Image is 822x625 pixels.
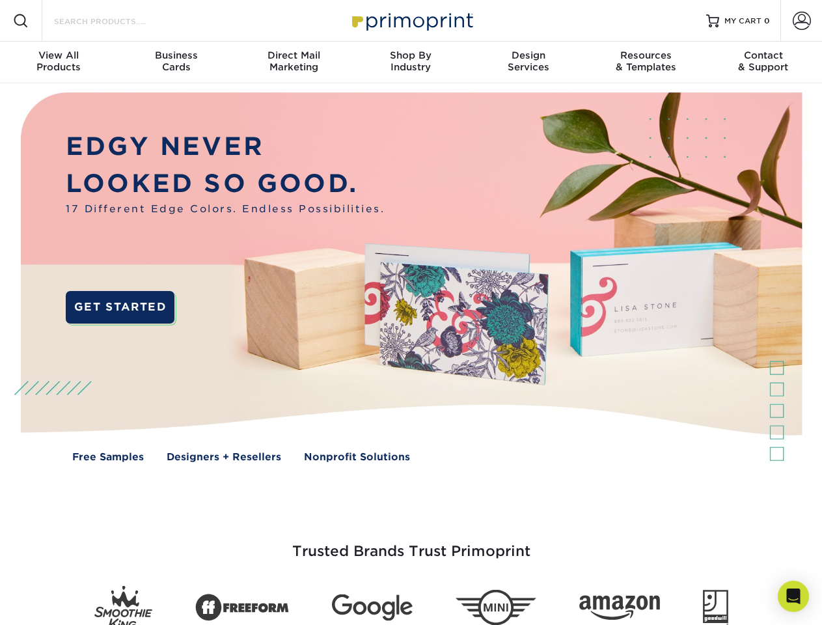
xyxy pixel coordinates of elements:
a: DesignServices [470,42,587,83]
iframe: Google Customer Reviews [3,585,111,620]
div: Industry [352,49,469,73]
a: GET STARTED [66,291,174,324]
span: Direct Mail [235,49,352,61]
a: Direct MailMarketing [235,42,352,83]
span: Shop By [352,49,469,61]
span: Design [470,49,587,61]
input: SEARCH PRODUCTS..... [53,13,180,29]
div: & Templates [587,49,704,73]
a: Shop ByIndustry [352,42,469,83]
span: MY CART [724,16,761,27]
p: EDGY NEVER [66,128,385,165]
div: Services [470,49,587,73]
p: LOOKED SO GOOD. [66,165,385,202]
div: & Support [705,49,822,73]
div: Cards [117,49,234,73]
span: Resources [587,49,704,61]
span: 17 Different Edge Colors. Endless Possibilities. [66,202,385,217]
img: Primoprint [346,7,476,35]
img: Goodwill [703,590,728,625]
span: 0 [764,16,770,25]
span: Contact [705,49,822,61]
a: Resources& Templates [587,42,704,83]
a: Nonprofit Solutions [304,450,410,465]
div: Marketing [235,49,352,73]
h3: Trusted Brands Trust Primoprint [31,512,792,576]
a: Designers + Resellers [167,450,281,465]
div: Open Intercom Messenger [778,581,809,612]
span: Business [117,49,234,61]
img: Google [332,594,413,621]
a: Contact& Support [705,42,822,83]
a: Free Samples [72,450,144,465]
img: Amazon [579,596,660,620]
a: BusinessCards [117,42,234,83]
